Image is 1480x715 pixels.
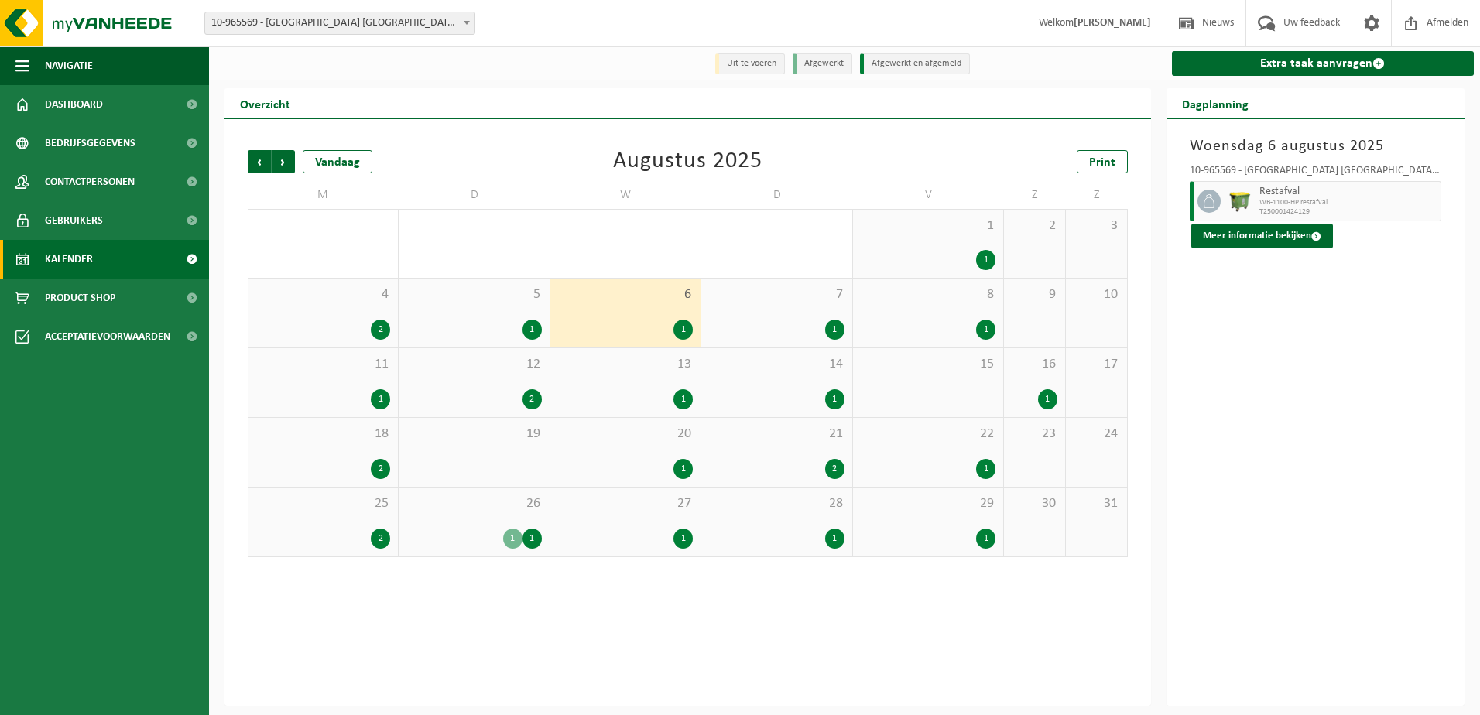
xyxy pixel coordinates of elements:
span: 27 [558,495,693,512]
span: 5 [406,286,541,303]
span: 2 [1012,217,1057,234]
span: 7 [709,286,844,303]
span: 26 [406,495,541,512]
td: D [701,181,852,209]
div: 1 [976,320,995,340]
div: 2 [371,320,390,340]
span: Navigatie [45,46,93,85]
span: Gebruikers [45,201,103,240]
button: Meer informatie bekijken [1191,224,1333,248]
span: Kalender [45,240,93,279]
div: 1 [1038,389,1057,409]
span: 12 [406,356,541,373]
span: 14 [709,356,844,373]
strong: [PERSON_NAME] [1074,17,1151,29]
div: 1 [976,250,995,270]
div: 2 [371,529,390,549]
span: 31 [1074,495,1119,512]
h3: Woensdag 6 augustus 2025 [1190,135,1442,158]
td: Z [1066,181,1128,209]
span: 18 [256,426,390,443]
a: Print [1077,150,1128,173]
div: 1 [503,529,522,549]
span: WB-1100-HP restafval [1259,198,1437,207]
div: 1 [673,529,693,549]
div: 10-965569 - [GEOGRAPHIC_DATA] [GEOGRAPHIC_DATA] - [GEOGRAPHIC_DATA] [1190,166,1442,181]
td: Z [1004,181,1066,209]
span: 6 [558,286,693,303]
span: 4 [256,286,390,303]
div: 1 [522,320,542,340]
span: 24 [1074,426,1119,443]
span: Dashboard [45,85,103,124]
span: 25 [256,495,390,512]
span: Product Shop [45,279,115,317]
div: 1 [371,389,390,409]
span: 19 [406,426,541,443]
li: Afgewerkt en afgemeld [860,53,970,74]
div: 1 [673,459,693,479]
span: Print [1089,156,1115,169]
span: 1 [861,217,995,234]
div: 1 [976,529,995,549]
span: 20 [558,426,693,443]
div: 1 [825,529,844,549]
td: D [399,181,550,209]
span: 15 [861,356,995,373]
span: Vorige [248,150,271,173]
h2: Dagplanning [1167,88,1264,118]
div: Vandaag [303,150,372,173]
span: 22 [861,426,995,443]
td: W [550,181,701,209]
span: Volgende [272,150,295,173]
span: 8 [861,286,995,303]
span: 3 [1074,217,1119,234]
span: 10-965569 - VAN DER VALK HOTEL PARK LANE ANTWERPEN NV - ANTWERPEN [204,12,475,35]
span: Contactpersonen [45,162,135,201]
td: M [248,181,399,209]
span: Acceptatievoorwaarden [45,317,170,356]
li: Uit te voeren [715,53,785,74]
div: 1 [976,459,995,479]
span: 29 [861,495,995,512]
div: 1 [673,389,693,409]
div: 1 [825,320,844,340]
span: 30 [1012,495,1057,512]
h2: Overzicht [224,88,306,118]
td: V [853,181,1004,209]
span: 9 [1012,286,1057,303]
span: T250001424129 [1259,207,1437,217]
span: 11 [256,356,390,373]
span: 17 [1074,356,1119,373]
span: 16 [1012,356,1057,373]
a: Extra taak aanvragen [1172,51,1475,76]
li: Afgewerkt [793,53,852,74]
div: Augustus 2025 [613,150,762,173]
span: 10 [1074,286,1119,303]
span: 10-965569 - VAN DER VALK HOTEL PARK LANE ANTWERPEN NV - ANTWERPEN [205,12,474,34]
span: 23 [1012,426,1057,443]
span: Bedrijfsgegevens [45,124,135,162]
span: 28 [709,495,844,512]
div: 2 [371,459,390,479]
div: 1 [673,320,693,340]
span: 13 [558,356,693,373]
div: 2 [522,389,542,409]
span: 21 [709,426,844,443]
div: 2 [825,459,844,479]
div: 1 [825,389,844,409]
span: Restafval [1259,186,1437,198]
div: 1 [522,529,542,549]
img: WB-1100-HPE-GN-50 [1228,190,1252,213]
